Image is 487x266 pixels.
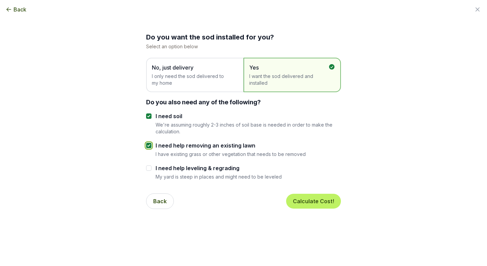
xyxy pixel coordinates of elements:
p: Select an option below [146,43,341,50]
div: Do you also need any of the following? [146,98,341,107]
p: My yard is steep in places and might need to be leveled [156,174,282,180]
span: Yes [249,63,328,72]
span: Back [14,5,26,14]
label: I need help leveling & regrading [156,164,282,172]
h2: Do you want the sod installed for you? [146,32,341,42]
label: I need soil [156,112,341,120]
span: No, just delivery [152,63,231,72]
span: I want the sod delivered and installed [249,73,328,86]
button: Calculate Cost! [286,194,341,209]
label: I need help removing an existing lawn [156,141,306,150]
button: Back [5,5,26,14]
p: I have existing grass or other vegetation that needs to be removed [156,151,306,157]
button: Back [146,193,174,209]
p: We're assuming roughly 2-3 inches of soil base is needed in order to make the calculation. [156,122,341,135]
span: I only need the sod delivered to my home [152,73,231,86]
